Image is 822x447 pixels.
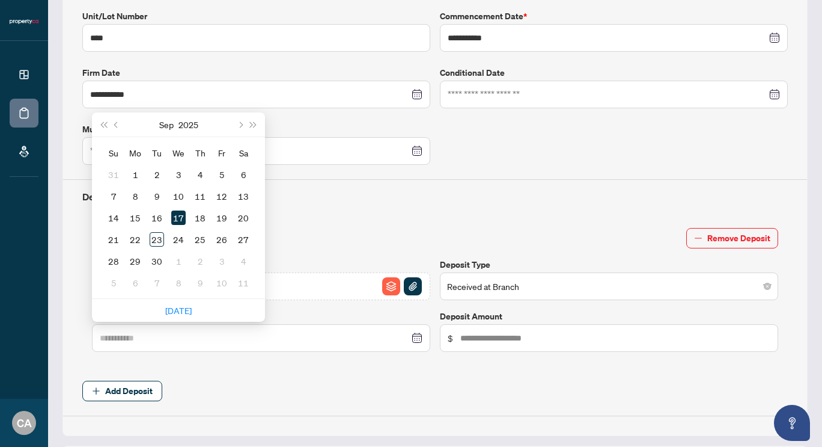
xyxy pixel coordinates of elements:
div: 23 [150,232,164,247]
td: 2025-09-20 [233,207,254,229]
td: 2025-09-15 [124,207,146,229]
td: 2025-10-07 [146,272,168,294]
td: 2025-09-10 [168,185,189,207]
div: 15 [128,211,142,225]
td: 2025-09-28 [103,250,124,272]
div: 12 [215,189,229,203]
div: 30 [150,254,164,268]
div: 8 [128,189,142,203]
div: 11 [236,276,251,290]
div: 2 [150,167,164,182]
th: Su [103,142,124,164]
div: 3 [171,167,186,182]
th: We [168,142,189,164]
td: 2025-09-12 [211,185,233,207]
button: Add Deposit [82,381,162,401]
th: Fr [211,142,233,164]
td: 2025-09-11 [189,185,211,207]
div: 24 [171,232,186,247]
td: 2025-08-31 [103,164,124,185]
td: 2025-09-01 [124,164,146,185]
label: Unit/Lot Number [82,10,430,23]
th: Th [189,142,211,164]
th: Tu [146,142,168,164]
td: 2025-09-17 [168,207,189,229]
td: 2025-09-18 [189,207,211,229]
span: $ [448,331,453,345]
div: 26 [215,232,229,247]
div: 9 [150,189,164,203]
div: 8 [171,276,186,290]
span: close-circle [764,283,771,290]
span: Add Deposit [105,381,153,401]
a: [DATE] [165,305,192,316]
td: 2025-09-21 [103,229,124,250]
th: Sa [233,142,254,164]
span: minus [694,234,702,242]
label: Firm Date [82,66,430,79]
h4: Deposit [82,190,788,204]
div: 2 [193,254,207,268]
div: 22 [128,232,142,247]
td: 2025-10-01 [168,250,189,272]
td: 2025-09-04 [189,164,211,185]
td: 2025-10-04 [233,250,254,272]
div: 9 [193,276,207,290]
div: 10 [171,189,186,203]
div: 1 [171,254,186,268]
img: logo [10,18,38,25]
td: 2025-09-29 [124,250,146,272]
td: 2025-09-30 [146,250,168,272]
td: 2025-09-27 [233,229,254,250]
button: Choose a month [159,113,174,137]
div: 17 [171,211,186,225]
span: Remove Deposit [707,229,770,248]
td: 2025-09-22 [124,229,146,250]
label: Conditional Date [440,66,788,79]
div: 19 [215,211,229,225]
label: Mutual Release Date [82,123,430,136]
label: Commencement Date [440,10,788,23]
td: 2025-09-16 [146,207,168,229]
td: 2025-09-13 [233,185,254,207]
td: 2025-10-06 [124,272,146,294]
div: 6 [128,276,142,290]
div: 21 [106,232,121,247]
div: 4 [193,167,207,182]
td: 2025-09-09 [146,185,168,207]
div: 4 [236,254,251,268]
div: 29 [128,254,142,268]
span: Received at Branch [447,275,771,298]
td: 2025-09-03 [168,164,189,185]
span: plus [92,387,100,395]
button: Last year (Control + left) [97,113,110,137]
td: 2025-10-08 [168,272,189,294]
div: 14 [106,211,121,225]
td: 2025-09-24 [168,229,189,250]
div: 20 [236,211,251,225]
td: 2025-09-23 [146,229,168,250]
td: 2025-09-25 [189,229,211,250]
td: 2025-10-03 [211,250,233,272]
button: Remove Deposit [686,228,778,248]
td: 2025-09-02 [146,164,168,185]
div: 7 [106,189,121,203]
td: 2025-09-14 [103,207,124,229]
td: 2025-09-06 [233,164,254,185]
td: 2025-10-05 [103,272,124,294]
td: 2025-10-11 [233,272,254,294]
div: 7 [150,276,164,290]
button: Next year (Control + right) [247,113,260,137]
label: Deposit Type [440,258,778,271]
button: File Attachement [403,277,422,296]
div: 25 [193,232,207,247]
button: File Archive [382,277,401,296]
button: Open asap [774,405,810,441]
div: 5 [215,167,229,182]
div: 11 [193,189,207,203]
button: Next month (PageDown) [233,113,246,137]
div: 28 [106,254,121,268]
td: 2025-09-05 [211,164,233,185]
div: 1 [128,167,142,182]
div: 16 [150,211,164,225]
